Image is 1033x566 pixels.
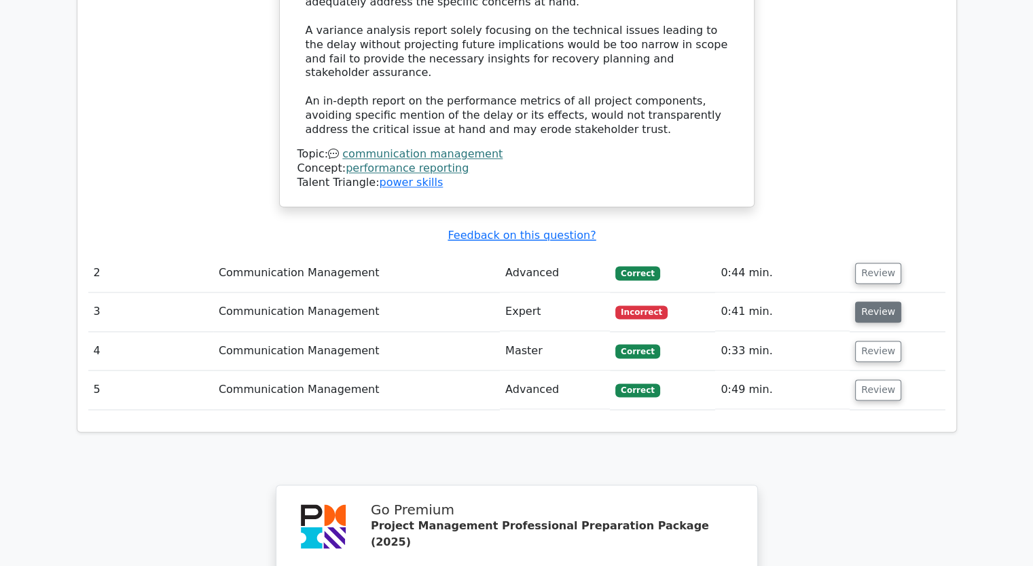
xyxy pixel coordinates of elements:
[855,301,901,322] button: Review
[342,147,503,160] a: communication management
[346,162,469,174] a: performance reporting
[213,254,500,293] td: Communication Management
[715,332,850,371] td: 0:33 min.
[500,254,610,293] td: Advanced
[500,293,610,331] td: Expert
[213,293,500,331] td: Communication Management
[88,254,213,293] td: 2
[297,162,736,176] div: Concept:
[88,332,213,371] td: 4
[855,263,901,284] button: Review
[379,176,443,189] a: power skills
[297,147,736,189] div: Talent Triangle:
[88,293,213,331] td: 3
[500,371,610,409] td: Advanced
[448,229,596,242] a: Feedback on this question?
[615,266,659,280] span: Correct
[213,371,500,409] td: Communication Management
[855,341,901,362] button: Review
[715,371,850,409] td: 0:49 min.
[213,332,500,371] td: Communication Management
[297,147,736,162] div: Topic:
[615,344,659,358] span: Correct
[615,383,659,397] span: Correct
[500,332,610,371] td: Master
[615,305,668,319] span: Incorrect
[715,293,850,331] td: 0:41 min.
[715,254,850,293] td: 0:44 min.
[88,371,213,409] td: 5
[855,379,901,400] button: Review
